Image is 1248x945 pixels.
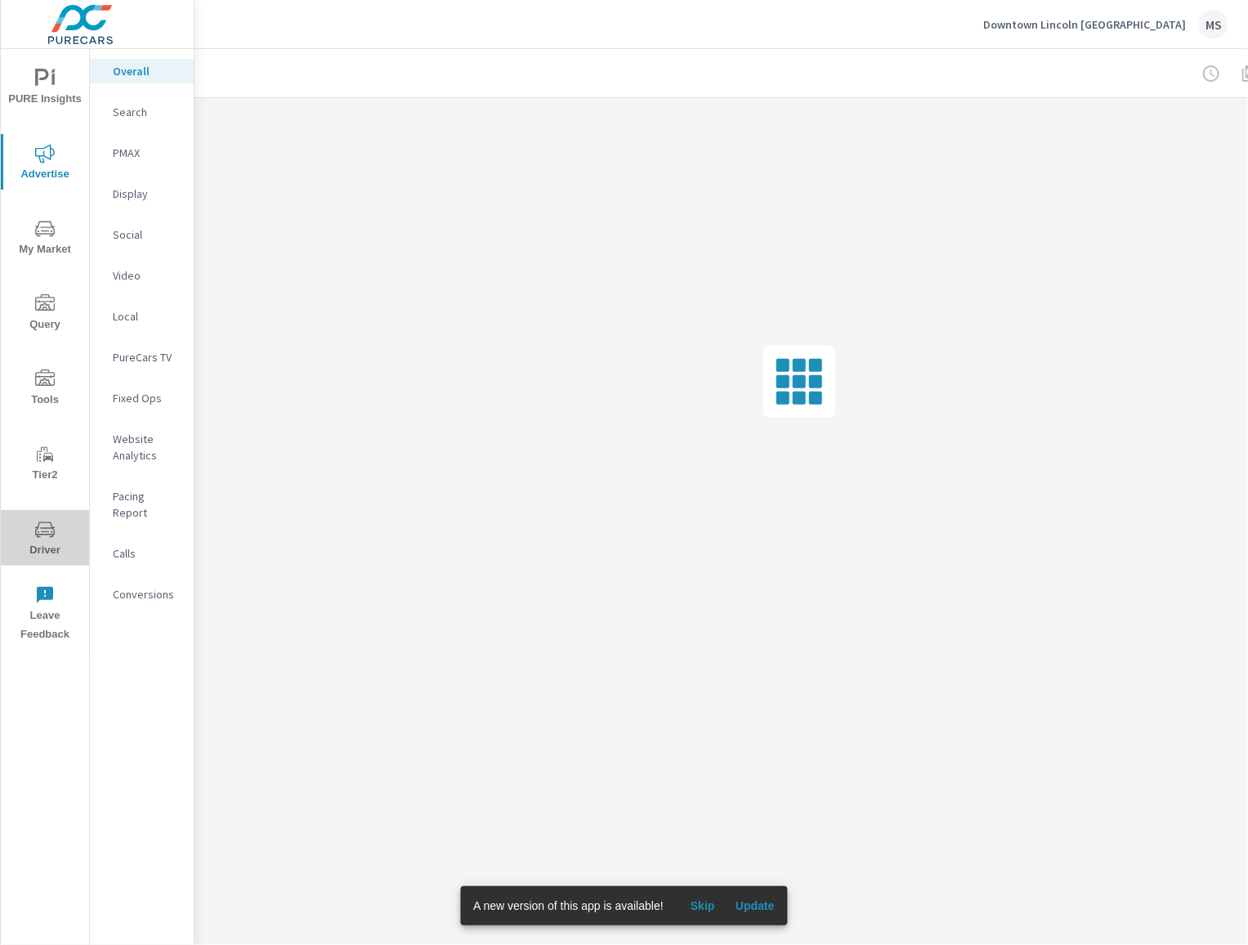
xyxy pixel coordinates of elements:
span: Skip [683,898,722,913]
div: PureCars TV [90,345,194,369]
div: Conversions [90,582,194,607]
span: Leave Feedback [6,585,84,644]
div: Pacing Report [90,484,194,525]
span: Driver [6,520,84,560]
p: Conversions [113,586,181,602]
div: Search [90,100,194,124]
div: Social [90,222,194,247]
span: A new version of this app is available! [473,899,664,912]
p: PMAX [113,145,181,161]
p: Social [113,226,181,243]
div: Fixed Ops [90,386,194,410]
span: Tier2 [6,445,84,485]
div: PMAX [90,141,194,165]
p: Fixed Ops [113,390,181,406]
p: Local [113,308,181,325]
div: MS [1199,10,1228,39]
p: Pacing Report [113,488,181,521]
p: Downtown Lincoln [GEOGRAPHIC_DATA] [983,17,1186,32]
button: Skip [677,893,729,919]
span: Update [736,898,775,913]
span: Advertise [6,144,84,184]
span: My Market [6,219,84,259]
p: Overall [113,63,181,79]
p: Search [113,104,181,120]
span: Query [6,294,84,334]
div: Website Analytics [90,427,194,468]
span: PURE Insights [6,69,84,109]
p: PureCars TV [113,349,181,365]
p: Calls [113,545,181,562]
div: Display [90,181,194,206]
div: Video [90,263,194,288]
button: Update [729,893,781,919]
p: Website Analytics [113,431,181,464]
div: nav menu [1,49,89,651]
span: Tools [6,369,84,410]
div: Overall [90,59,194,83]
p: Video [113,267,181,284]
p: Display [113,186,181,202]
div: Calls [90,541,194,566]
div: Local [90,304,194,329]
